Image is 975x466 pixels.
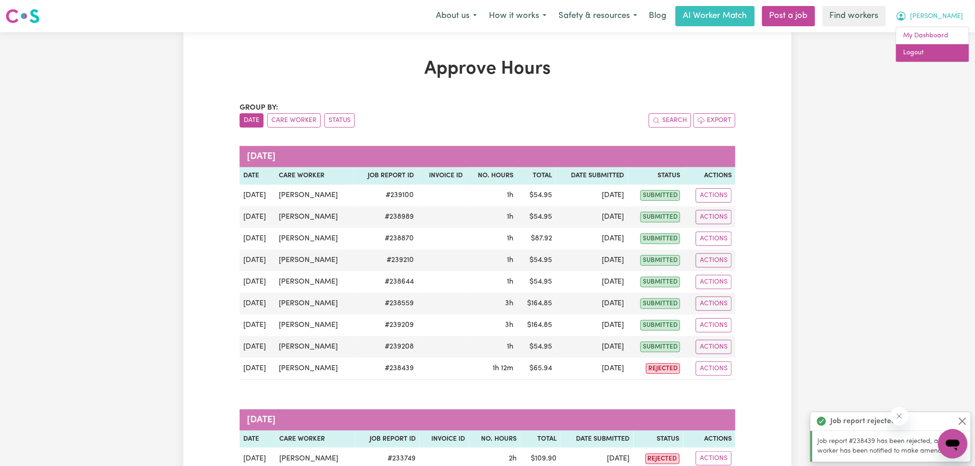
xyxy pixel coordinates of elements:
[517,185,556,206] td: $ 54.95
[640,190,680,201] span: submitted
[831,416,896,427] strong: Job report rejected
[517,250,556,271] td: $ 54.95
[240,113,264,128] button: sort invoices by date
[556,271,628,293] td: [DATE]
[696,253,732,268] button: Actions
[696,188,732,203] button: Actions
[696,318,732,332] button: Actions
[520,431,560,448] th: Total
[275,167,354,185] th: Care worker
[646,363,680,374] span: rejected
[240,250,275,271] td: [DATE]
[240,315,275,336] td: [DATE]
[275,336,354,358] td: [PERSON_NAME]
[240,409,735,431] caption: [DATE]
[354,336,417,358] td: # 239208
[896,27,969,62] div: My Account
[646,454,680,464] span: rejected
[240,336,275,358] td: [DATE]
[517,228,556,250] td: $ 87.92
[556,250,628,271] td: [DATE]
[354,167,417,185] th: Job Report ID
[517,167,556,185] th: Total
[483,6,552,26] button: How it works
[275,293,354,315] td: [PERSON_NAME]
[556,185,628,206] td: [DATE]
[240,228,275,250] td: [DATE]
[267,113,321,128] button: sort invoices by care worker
[507,256,514,264] span: 1 hour
[240,271,275,293] td: [DATE]
[240,358,275,380] td: [DATE]
[552,6,643,26] button: Safety & resources
[643,6,672,26] a: Blog
[517,271,556,293] td: $ 54.95
[556,336,628,358] td: [DATE]
[640,233,680,244] span: submitted
[684,167,735,185] th: Actions
[275,185,354,206] td: [PERSON_NAME]
[696,340,732,354] button: Actions
[354,358,417,380] td: # 238439
[517,315,556,336] td: $ 164.85
[507,213,514,221] span: 1 hour
[240,206,275,228] td: [DATE]
[556,167,628,185] th: Date Submitted
[355,431,419,448] th: Job Report ID
[6,6,40,27] a: Careseekers logo
[507,235,514,242] span: 1 hour
[6,6,56,14] span: Need any help?
[276,431,355,448] th: Care worker
[560,431,634,448] th: Date Submitted
[275,358,354,380] td: [PERSON_NAME]
[640,255,680,266] span: submitted
[675,6,755,26] a: AI Worker Match
[354,250,417,271] td: # 239210
[556,293,628,315] td: [DATE]
[430,6,483,26] button: About us
[240,58,735,80] h1: Approve Hours
[696,297,732,311] button: Actions
[469,431,521,448] th: No. Hours
[509,455,517,462] span: 2 hours
[517,358,556,380] td: $ 65.94
[640,298,680,309] span: submitted
[517,206,556,228] td: $ 54.95
[640,320,680,331] span: submitted
[890,6,969,26] button: My Account
[505,321,514,329] span: 3 hours
[240,185,275,206] td: [DATE]
[240,167,275,185] th: Date
[634,431,683,448] th: Status
[556,358,628,380] td: [DATE]
[354,228,417,250] td: # 238870
[910,12,963,22] span: [PERSON_NAME]
[275,206,354,228] td: [PERSON_NAME]
[517,336,556,358] td: $ 54.95
[556,206,628,228] td: [DATE]
[240,431,276,448] th: Date
[420,431,469,448] th: Invoice ID
[324,113,355,128] button: sort invoices by paid status
[696,451,732,466] button: Actions
[696,361,732,376] button: Actions
[517,293,556,315] td: $ 164.85
[683,431,735,448] th: Actions
[275,228,354,250] td: [PERSON_NAME]
[354,185,417,206] td: # 239100
[354,315,417,336] td: # 239209
[240,104,278,111] span: Group by:
[240,293,275,315] td: [DATE]
[507,278,514,285] span: 1 hour
[354,293,417,315] td: # 238559
[822,6,886,26] a: Find workers
[505,300,514,307] span: 3 hours
[275,250,354,271] td: [PERSON_NAME]
[628,167,684,185] th: Status
[493,365,514,372] span: 1 hour 12 minutes
[696,275,732,289] button: Actions
[556,228,628,250] td: [DATE]
[640,342,680,352] span: submitted
[696,232,732,246] button: Actions
[240,146,735,167] caption: [DATE]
